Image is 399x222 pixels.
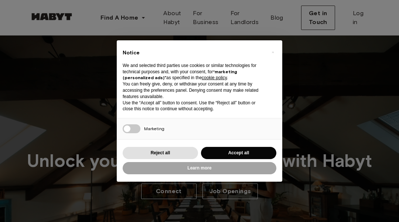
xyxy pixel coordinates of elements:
[123,81,265,100] p: You can freely give, deny, or withdraw your consent at any time by accessing the preferences pane...
[123,63,265,81] p: We and selected third parties use cookies or similar technologies for technical purposes and, wit...
[202,75,227,80] a: cookie policy
[267,46,279,58] button: Close this notice
[144,126,164,131] span: Marketing
[201,147,276,159] button: Accept all
[123,162,276,174] button: Learn more
[123,147,198,159] button: Reject all
[123,49,265,57] h2: Notice
[123,100,265,112] p: Use the “Accept all” button to consent. Use the “Reject all” button or close this notice to conti...
[272,48,274,57] span: ×
[123,69,237,81] strong: “marketing (personalized ads)”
